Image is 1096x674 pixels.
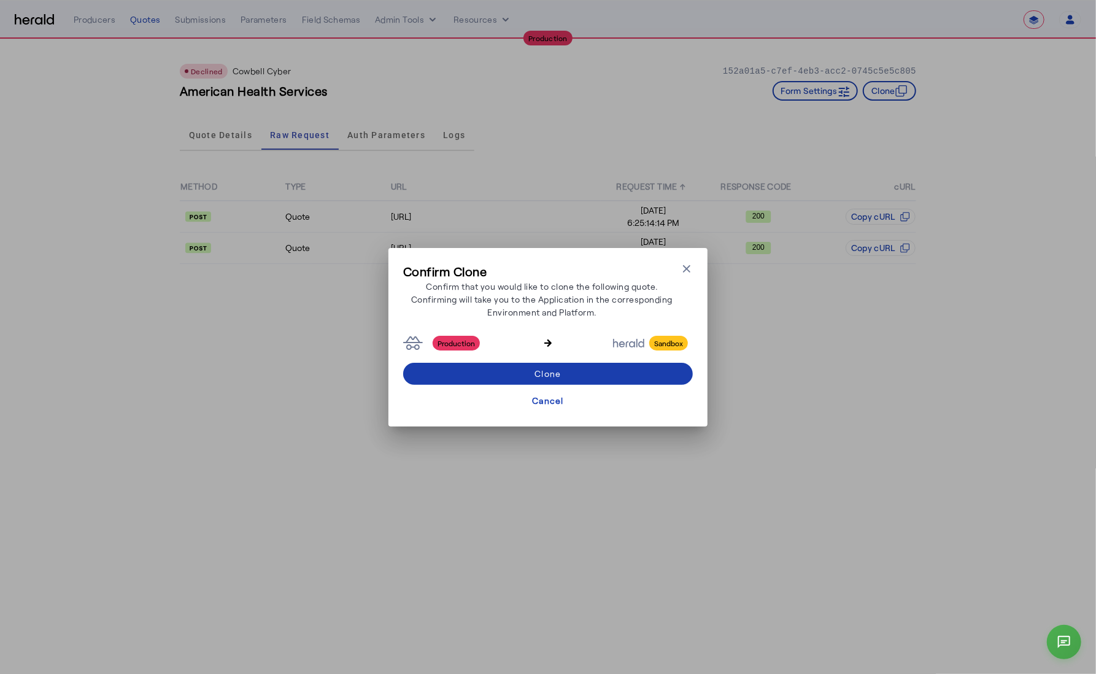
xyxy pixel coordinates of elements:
[403,280,681,319] p: Confirm that you would like to clone the following quote. Confirming will take you to the Applica...
[532,394,564,407] div: Cancel
[649,336,688,351] span: Sandbox
[433,336,480,351] span: Production
[403,263,681,280] h3: Confirm Clone
[403,390,693,412] button: Cancel
[403,363,693,385] button: Clone
[534,367,561,380] div: Clone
